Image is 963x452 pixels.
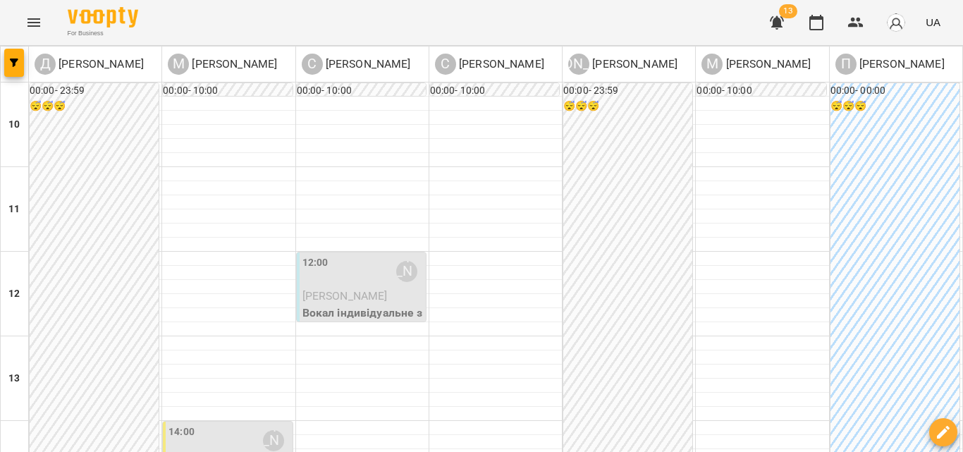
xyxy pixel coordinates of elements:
p: [PERSON_NAME] [56,56,144,73]
span: UA [926,15,940,30]
div: С [435,54,456,75]
div: Дробна Уляна [35,54,144,75]
button: Menu [17,6,51,39]
h6: 00:00 - 23:59 [563,83,692,99]
a: Д [PERSON_NAME] [35,54,144,75]
div: М [168,54,189,75]
label: 14:00 [168,424,195,440]
div: Савіцька Зоряна [396,261,417,282]
a: М [PERSON_NAME] [168,54,277,75]
h6: 00:00 - 10:00 [163,83,292,99]
h6: 😴😴😴 [30,99,159,114]
p: [PERSON_NAME] [589,56,677,73]
a: М [PERSON_NAME] [701,54,811,75]
p: [PERSON_NAME] [323,56,411,73]
h6: 12 [8,286,20,302]
h6: 11 [8,202,20,217]
h6: 00:00 - 00:00 [830,83,959,99]
p: [PERSON_NAME] [857,56,945,73]
p: [PERSON_NAME] [723,56,811,73]
span: [PERSON_NAME] [302,289,388,303]
a: С [PERSON_NAME] [302,54,411,75]
div: [PERSON_NAME] [568,54,589,75]
h6: 😴😴😴 [563,99,692,114]
h6: 00:00 - 10:00 [430,83,559,99]
p: [PERSON_NAME] [456,56,544,73]
div: С [302,54,323,75]
div: М [701,54,723,75]
h6: 00:00 - 10:00 [297,83,426,99]
div: Д [35,54,56,75]
span: For Business [68,29,138,38]
img: Voopty Logo [68,7,138,28]
a: С [PERSON_NAME] [435,54,544,75]
div: Антонюк Софія [568,54,677,75]
h6: 13 [8,371,20,386]
div: Полтавцева Наталя [835,54,945,75]
a: [PERSON_NAME] [PERSON_NAME] [568,54,677,75]
p: [PERSON_NAME] [189,56,277,73]
label: 12:00 [302,255,329,271]
div: Марченкова Анастасія [263,430,284,451]
div: Слободян Андрій [435,54,544,75]
h6: 00:00 - 10:00 [697,83,826,99]
div: Мельник Божена [701,54,811,75]
button: UA [920,9,946,35]
span: 13 [779,4,797,18]
h6: 10 [8,117,20,133]
div: Марченкова Анастасія [168,54,277,75]
div: Савіцька Зоряна [302,54,411,75]
a: П [PERSON_NAME] [835,54,945,75]
img: avatar_s.png [886,13,906,32]
h6: 😴😴😴 [830,99,959,114]
div: П [835,54,857,75]
h6: 00:00 - 23:59 [30,83,159,99]
p: Вокал індивідуальне заняття (50 хвилин) [302,305,423,338]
